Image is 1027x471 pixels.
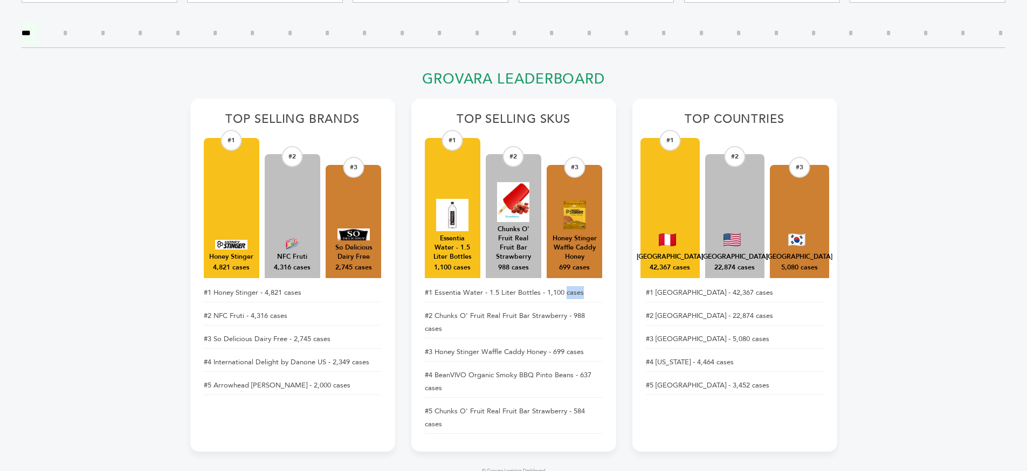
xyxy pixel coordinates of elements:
li: #5 Chunks O' Fruit Real Fruit Bar Strawberry - 584 cases [425,402,603,434]
div: 1,100 cases [434,263,471,273]
h2: Top Selling SKUs [425,112,603,133]
li: #1 Essentia Water - 1.5 Liter Bottles - 1,100 cases [425,283,603,302]
div: #2 [282,146,303,167]
div: NFC Fruti [277,252,307,261]
li: #5 [GEOGRAPHIC_DATA] - 3,452 cases [646,376,824,395]
div: 988 cases [498,263,529,273]
div: Chunks O' Fruit Real Fruit Bar Strawberry [491,225,536,261]
div: South Korea [766,252,832,261]
div: #1 [221,130,242,151]
div: Honey Stinger [209,252,253,261]
img: So Delicious Dairy Free [337,228,370,240]
div: #3 [564,157,585,178]
div: Peru [637,252,703,261]
div: #1 [442,130,463,151]
img: Chunks O' Fruit Real Fruit Bar Strawberry [497,182,529,222]
li: #1 Honey Stinger - 4,821 cases [204,283,382,302]
img: NFC Fruti [276,238,308,250]
li: #4 BeanVIVO Organic Smoky BBQ Pinto Beans - 637 cases [425,366,603,398]
div: 4,316 cases [274,263,311,273]
div: 5,080 cases [781,263,818,273]
div: #3 [343,157,364,178]
div: So Delicious Dairy Free [331,243,376,261]
img: Honey Stinger [215,240,247,250]
div: 4,821 cases [213,263,250,273]
li: #4 [US_STATE] - 4,464 cases [646,353,824,372]
li: #1 [GEOGRAPHIC_DATA] - 42,367 cases [646,283,824,302]
li: #2 NFC Fruti - 4,316 cases [204,307,382,325]
img: Honey Stinger Waffle Caddy Honey [559,199,591,231]
li: #3 Honey Stinger Waffle Caddy Honey - 699 cases [425,343,603,362]
img: Peru Flag [659,233,676,246]
h2: Grovara Leaderboard [190,71,837,94]
div: #3 [789,157,810,178]
div: Essentia Water - 1.5 Liter Bottles [430,234,475,261]
div: Honey Stinger Waffle Caddy Honey [552,234,597,261]
div: #1 [659,130,680,151]
div: 42,367 cases [650,263,690,273]
h2: Top Selling Brands [204,112,382,133]
div: United States [701,252,768,261]
h2: Top Countries [646,112,824,133]
li: #2 Chunks O' Fruit Real Fruit Bar Strawberry - 988 cases [425,307,603,338]
li: #3 [GEOGRAPHIC_DATA] - 5,080 cases [646,330,824,349]
img: United States Flag [723,233,741,246]
img: South Korea Flag [788,233,805,246]
li: #4 International Delight by Danone US - 2,349 cases [204,353,382,372]
div: 699 cases [559,263,590,273]
li: #3 So Delicious Dairy Free - 2,745 cases [204,330,382,349]
li: #5 Arrowhead [PERSON_NAME] - 2,000 cases [204,376,382,395]
img: Essentia Water - 1.5 Liter Bottles [436,199,468,231]
div: #2 [724,146,745,167]
li: #2 [GEOGRAPHIC_DATA] - 22,874 cases [646,307,824,325]
div: 2,745 cases [335,263,372,273]
div: #2 [503,146,524,167]
div: 22,874 cases [714,263,755,273]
